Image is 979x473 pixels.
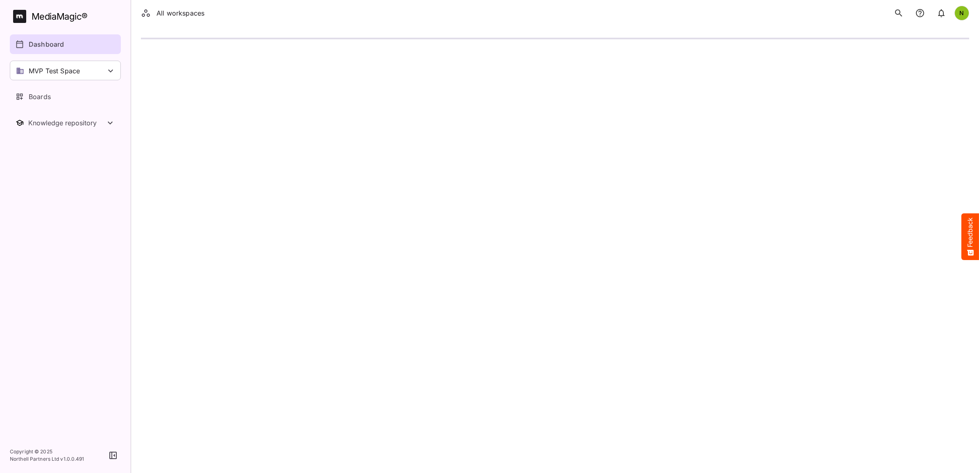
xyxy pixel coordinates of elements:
[29,92,51,102] p: Boards
[933,5,950,21] button: notifications
[10,455,84,463] p: Northell Partners Ltd v 1.0.0.491
[10,87,121,106] a: Boards
[10,113,121,133] nav: Knowledge repository
[29,66,80,76] p: MVP Test Space
[29,39,64,49] p: Dashboard
[954,6,969,20] div: N
[10,113,121,133] button: Toggle Knowledge repository
[32,10,88,23] div: MediaMagic ®
[13,10,121,23] a: MediaMagic®
[912,5,928,21] button: notifications
[961,213,979,260] button: Feedback
[10,34,121,54] a: Dashboard
[28,119,105,127] div: Knowledge repository
[10,448,84,455] p: Copyright © 2025
[891,5,907,21] button: search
